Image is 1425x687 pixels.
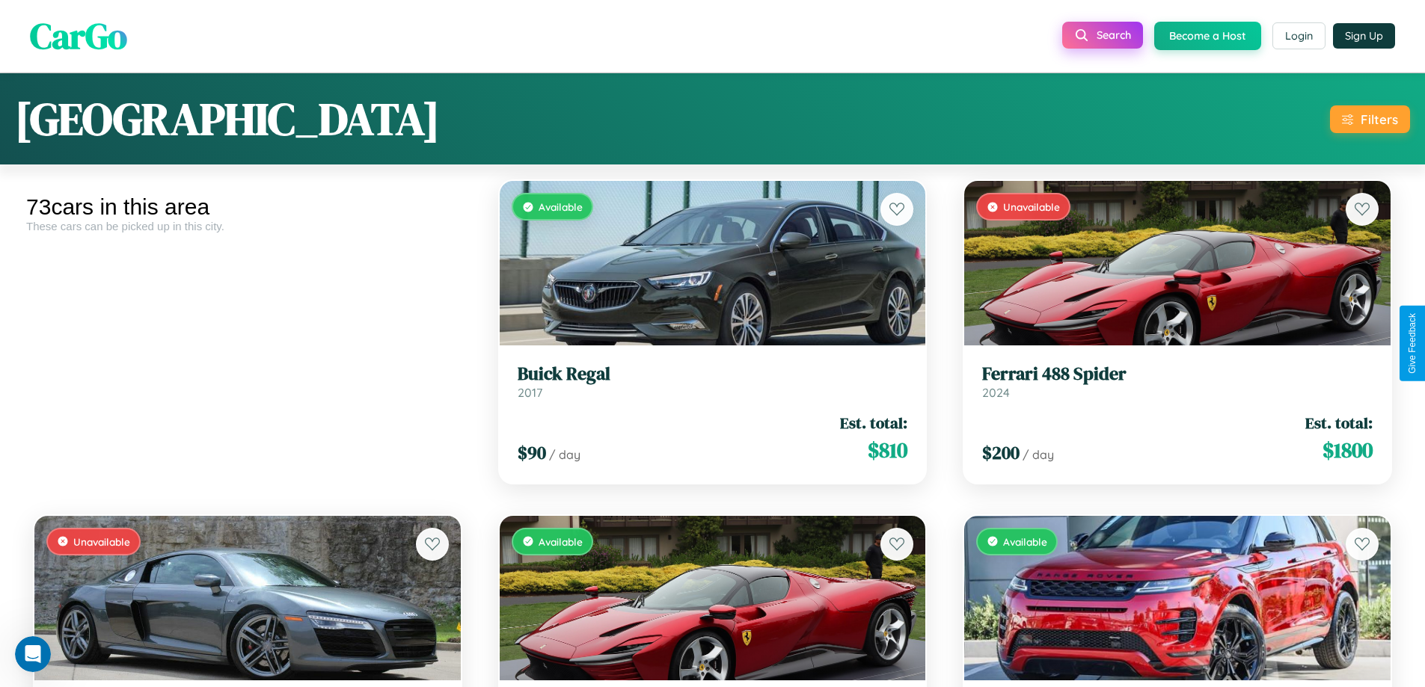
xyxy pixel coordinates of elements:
[26,194,469,220] div: 73 cars in this area
[868,435,907,465] span: $ 810
[1003,535,1047,548] span: Available
[15,636,51,672] iframe: Intercom live chat
[1097,28,1131,42] span: Search
[1154,22,1261,50] button: Become a Host
[1272,22,1326,49] button: Login
[518,363,908,400] a: Buick Regal2017
[1407,313,1418,374] div: Give Feedback
[840,412,907,434] span: Est. total:
[1305,412,1373,434] span: Est. total:
[982,363,1373,385] h3: Ferrari 488 Spider
[1333,23,1395,49] button: Sign Up
[1323,435,1373,465] span: $ 1800
[982,385,1010,400] span: 2024
[30,11,127,61] span: CarGo
[982,363,1373,400] a: Ferrari 488 Spider2024
[1361,111,1398,127] div: Filters
[982,440,1020,465] span: $ 200
[539,200,583,213] span: Available
[1023,447,1054,462] span: / day
[549,447,580,462] span: / day
[73,535,130,548] span: Unavailable
[26,220,469,232] div: These cars can be picked up in this city.
[518,440,546,465] span: $ 90
[539,535,583,548] span: Available
[1062,22,1143,49] button: Search
[1330,105,1410,133] button: Filters
[518,363,908,385] h3: Buick Regal
[15,88,440,150] h1: [GEOGRAPHIC_DATA]
[518,385,542,400] span: 2017
[1003,200,1060,213] span: Unavailable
